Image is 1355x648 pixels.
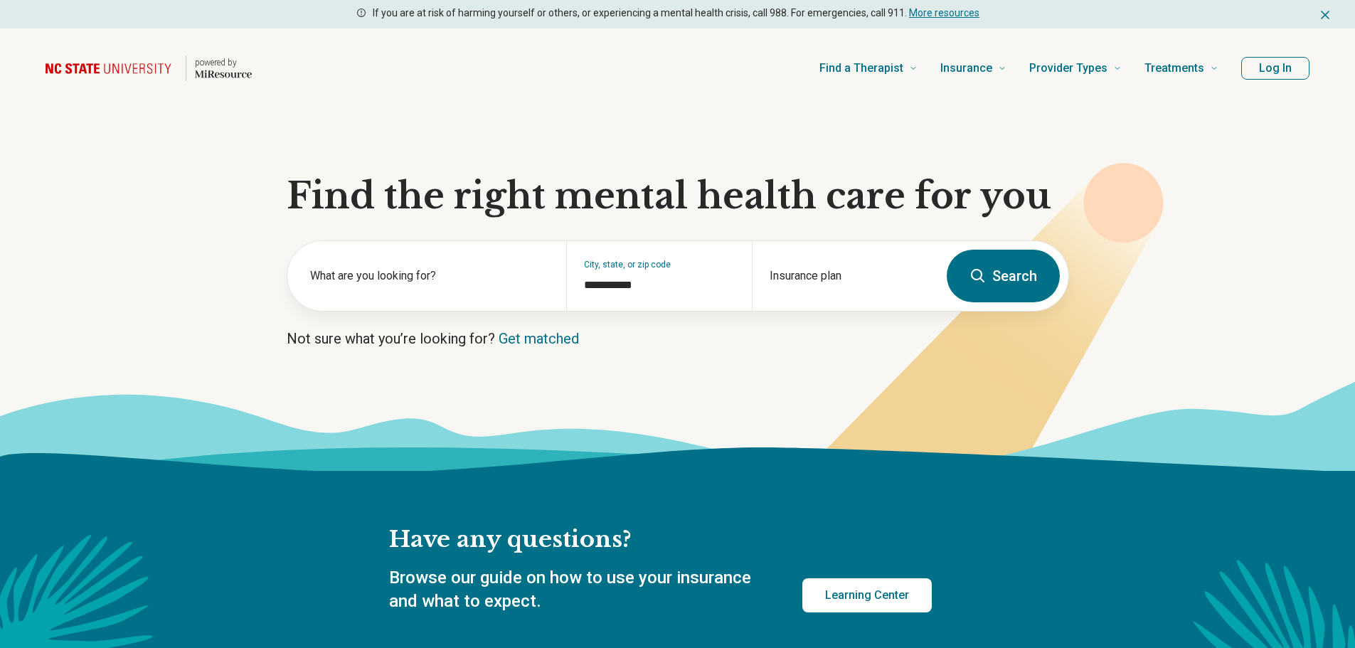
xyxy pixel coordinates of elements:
p: Browse our guide on how to use your insurance and what to expect. [389,566,768,614]
span: Insurance [940,58,992,78]
span: Find a Therapist [819,58,903,78]
button: Search [947,250,1060,302]
a: Treatments [1144,40,1218,97]
a: Get matched [499,330,579,347]
span: Treatments [1144,58,1204,78]
h2: Have any questions? [389,525,932,555]
a: Insurance [940,40,1006,97]
button: Log In [1241,57,1309,80]
span: Provider Types [1029,58,1107,78]
h1: Find the right mental health care for you [287,175,1069,218]
a: More resources [909,7,979,18]
a: Learning Center [802,578,932,612]
a: Find a Therapist [819,40,918,97]
button: Dismiss [1318,6,1332,23]
a: Provider Types [1029,40,1122,97]
p: If you are at risk of harming yourself or others, or experiencing a mental health crisis, call 98... [373,6,979,21]
p: Not sure what you’re looking for? [287,329,1069,349]
p: powered by [195,57,252,68]
a: Home page [46,46,252,91]
label: What are you looking for? [310,267,549,285]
